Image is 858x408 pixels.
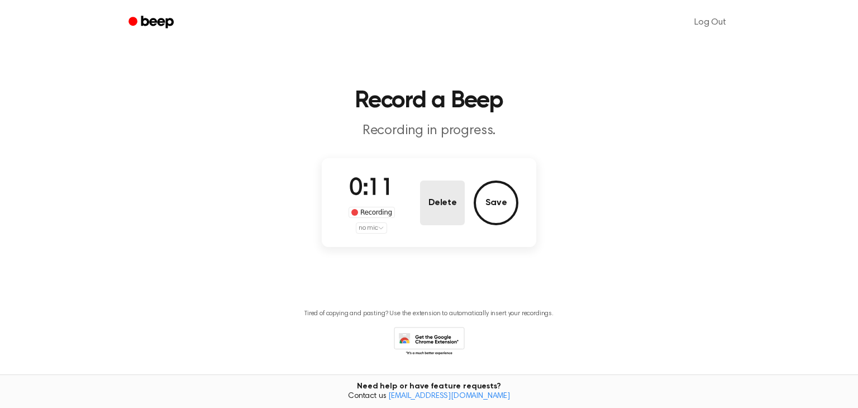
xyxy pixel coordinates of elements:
[214,122,643,140] p: Recording in progress.
[474,181,518,225] button: Save Audio Record
[349,177,394,201] span: 0:11
[7,392,851,402] span: Contact us
[143,89,715,113] h1: Record a Beep
[121,12,184,34] a: Beep
[683,9,737,36] a: Log Out
[420,181,465,225] button: Delete Audio Record
[349,207,395,218] div: Recording
[388,392,510,400] a: [EMAIL_ADDRESS][DOMAIN_NAME]
[304,310,554,318] p: Tired of copying and pasting? Use the extension to automatically insert your recordings.
[356,222,387,234] button: no mic
[359,223,378,233] span: no mic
